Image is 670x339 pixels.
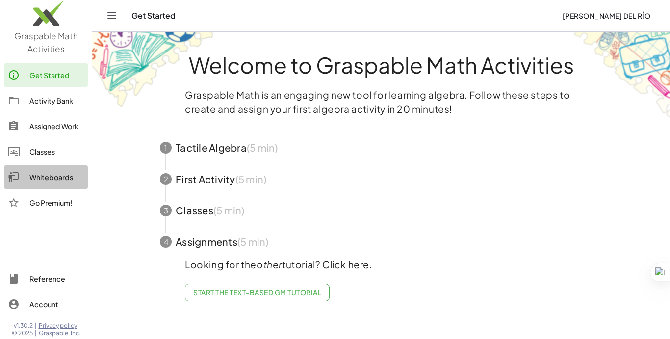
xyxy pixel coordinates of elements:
[554,7,658,25] button: [PERSON_NAME] del Río
[160,173,172,185] div: 2
[92,31,215,109] img: get-started-bg-ul-Ceg4j33I.png
[104,8,120,24] button: Toggle navigation
[148,163,614,195] button: 2First Activity(5 min)
[148,226,614,258] button: 4Assignments(5 min)
[39,322,80,330] a: Privacy policy
[185,284,330,301] a: Start the Text-based GM Tutorial
[39,329,80,337] span: Graspable, Inc.
[29,171,84,183] div: Whiteboards
[14,322,33,330] span: v1.30.2
[160,205,172,216] div: 3
[29,95,84,106] div: Activity Bank
[257,259,282,270] em: other
[185,88,577,116] p: Graspable Math is an engaging new tool for learning algebra. Follow these steps to create and ass...
[29,197,84,209] div: Go Premium!
[4,165,88,189] a: Whiteboards
[148,195,614,226] button: 3Classes(5 min)
[185,258,577,272] p: Looking for the tutorial? Click here.
[29,298,84,310] div: Account
[4,140,88,163] a: Classes
[4,114,88,138] a: Assigned Work
[142,53,620,76] h1: Welcome to Graspable Math Activities
[4,292,88,316] a: Account
[193,288,321,297] span: Start the Text-based GM Tutorial
[4,89,88,112] a: Activity Bank
[29,273,84,285] div: Reference
[4,267,88,290] a: Reference
[12,329,33,337] span: © 2025
[160,236,172,248] div: 4
[562,11,650,20] span: [PERSON_NAME] del Río
[29,146,84,157] div: Classes
[35,329,37,337] span: |
[35,322,37,330] span: |
[160,142,172,154] div: 1
[29,69,84,81] div: Get Started
[14,30,78,54] span: Graspable Math Activities
[4,63,88,87] a: Get Started
[29,120,84,132] div: Assigned Work
[148,132,614,163] button: 1Tactile Algebra(5 min)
